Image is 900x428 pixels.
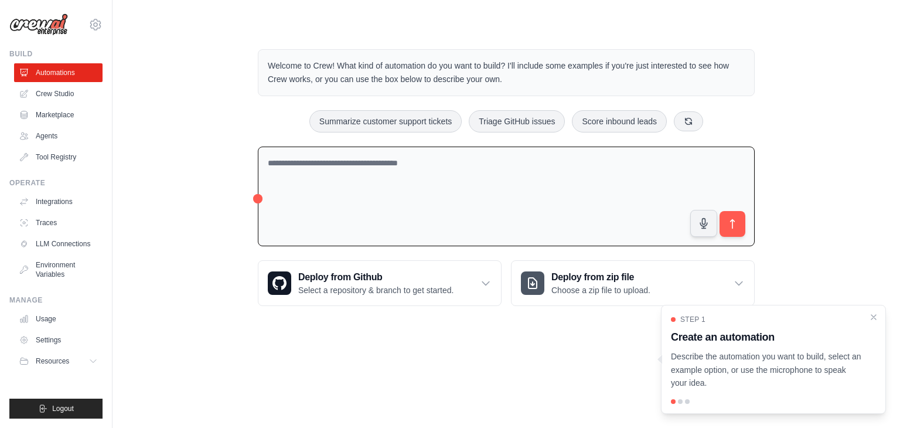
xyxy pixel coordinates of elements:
h3: Deploy from Github [298,270,454,284]
span: Resources [36,356,69,366]
a: Crew Studio [14,84,103,103]
h3: Deploy from zip file [551,270,650,284]
p: Select a repository & branch to get started. [298,284,454,296]
button: Resources [14,352,103,371]
a: Tool Registry [14,148,103,167]
p: Describe the automation you want to build, select an example option, or use the microphone to spe... [671,350,862,390]
button: Close walkthrough [869,312,878,322]
a: Marketplace [14,106,103,124]
p: Welcome to Crew! What kind of automation do you want to build? I'll include some examples if you'... [268,59,745,86]
button: Summarize customer support tickets [309,110,462,133]
span: Logout [52,404,74,413]
div: Operate [9,178,103,188]
button: Logout [9,399,103,419]
div: Build [9,49,103,59]
p: Choose a zip file to upload. [551,284,650,296]
button: Triage GitHub issues [469,110,565,133]
div: Manage [9,295,103,305]
a: Integrations [14,192,103,211]
span: Step 1 [680,315,705,324]
a: LLM Connections [14,235,103,253]
a: Environment Variables [14,256,103,284]
button: Score inbound leads [572,110,667,133]
a: Settings [14,331,103,349]
a: Automations [14,63,103,82]
a: Traces [14,213,103,232]
img: Logo [9,13,68,36]
h3: Create an automation [671,329,862,345]
a: Usage [14,310,103,328]
a: Agents [14,127,103,145]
